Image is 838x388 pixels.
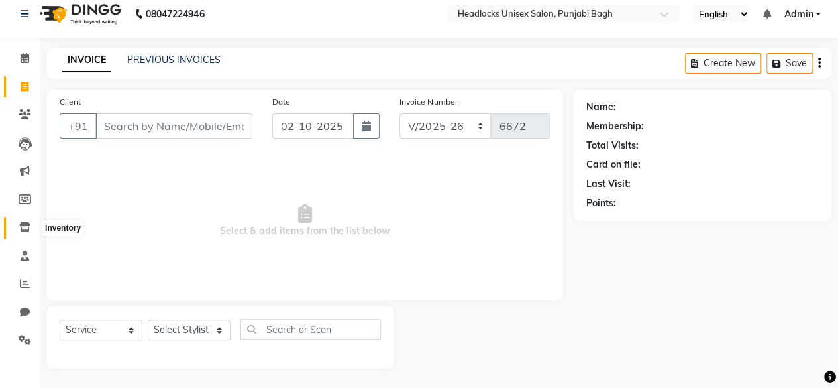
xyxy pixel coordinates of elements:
[586,100,616,114] div: Name:
[399,96,457,108] label: Invoice Number
[586,177,631,191] div: Last Visit:
[685,53,761,74] button: Create New
[272,96,290,108] label: Date
[586,119,644,133] div: Membership:
[42,220,84,236] div: Inventory
[60,113,97,139] button: +91
[240,319,381,340] input: Search or Scan
[586,196,616,210] div: Points:
[60,155,550,287] span: Select & add items from the list below
[766,53,813,74] button: Save
[127,54,221,66] a: PREVIOUS INVOICES
[60,96,81,108] label: Client
[586,158,641,172] div: Card on file:
[62,48,111,72] a: INVOICE
[95,113,252,139] input: Search by Name/Mobile/Email/Code
[784,7,813,21] span: Admin
[586,139,639,153] div: Total Visits:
